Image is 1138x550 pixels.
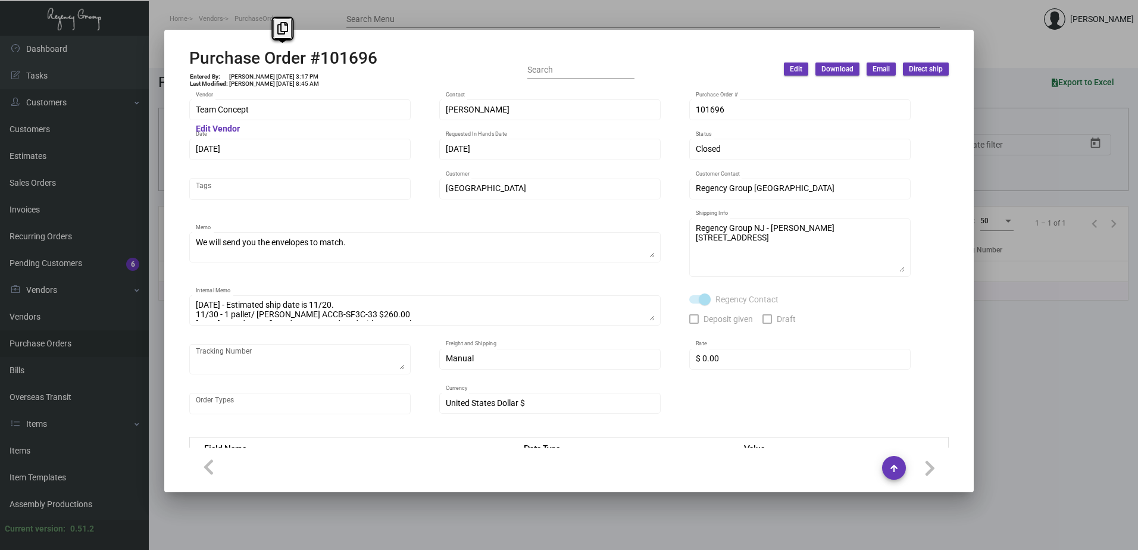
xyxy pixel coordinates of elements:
span: Edit [790,64,802,74]
td: [PERSON_NAME] [DATE] 3:17 PM [229,73,320,80]
span: Email [873,64,890,74]
div: 0.51.2 [70,523,94,535]
button: Email [867,62,896,76]
td: Last Modified: [189,80,229,87]
span: Closed [696,144,721,154]
th: Data Type [512,437,732,458]
button: Edit [784,62,808,76]
button: Direct ship [903,62,949,76]
span: Draft [777,312,796,326]
h2: Purchase Order #101696 [189,48,377,68]
td: Entered By: [189,73,229,80]
mat-hint: Edit Vendor [196,124,240,134]
button: Download [815,62,859,76]
span: Manual [446,354,474,363]
span: Direct ship [909,64,943,74]
i: Copy [277,22,288,35]
th: Field Name [190,437,512,458]
span: Deposit given [704,312,753,326]
div: Current version: [5,523,65,535]
span: Regency Contact [715,292,779,307]
span: Download [821,64,853,74]
td: [PERSON_NAME] [DATE] 8:45 AM [229,80,320,87]
th: Value [732,437,948,458]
